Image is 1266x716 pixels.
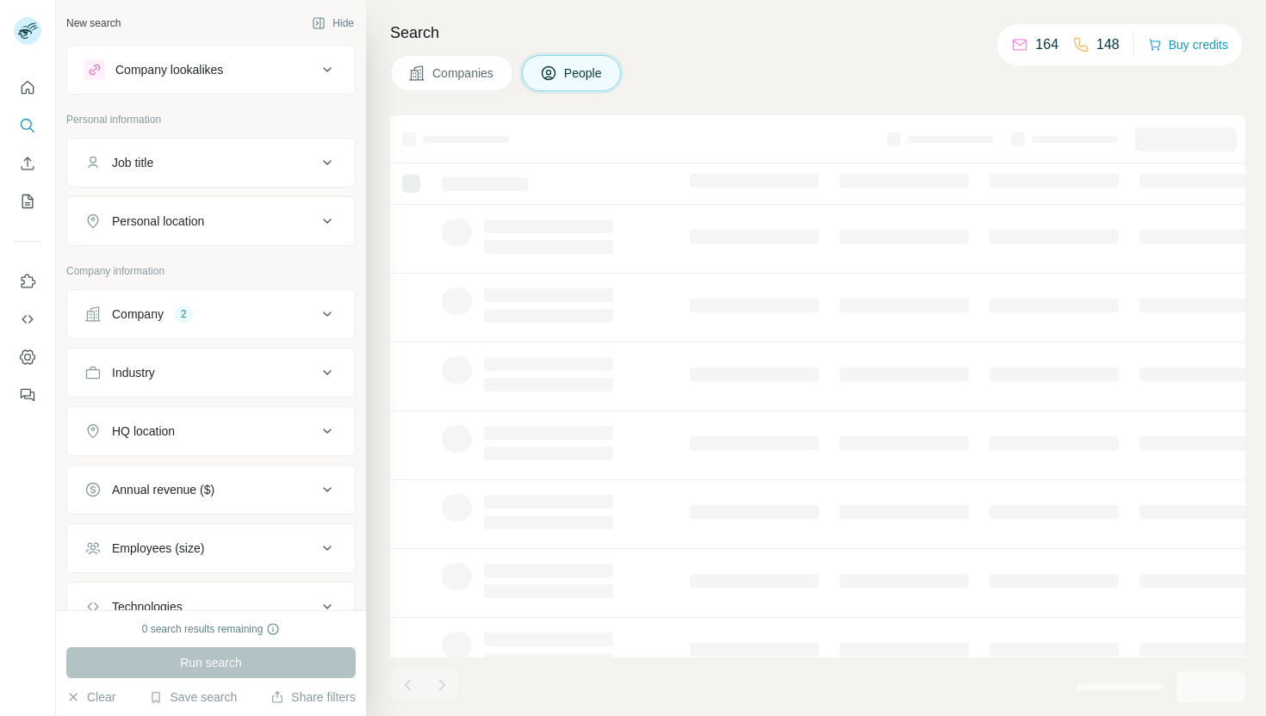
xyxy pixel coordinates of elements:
div: Personal location [112,213,204,230]
p: 148 [1096,34,1120,55]
button: Personal location [67,201,355,242]
div: Industry [112,364,155,381]
div: 0 search results remaining [142,621,281,637]
button: Search [14,110,41,141]
button: Save search [149,688,237,706]
button: Industry [67,352,355,393]
div: Company lookalikes [115,61,223,78]
button: Dashboard [14,342,41,373]
button: Employees (size) [67,528,355,569]
h4: Search [390,21,1245,45]
button: Technologies [67,586,355,627]
div: New search [66,15,121,31]
div: Annual revenue ($) [112,481,214,498]
button: Company2 [67,293,355,335]
button: Company lookalikes [67,49,355,90]
span: Companies [432,65,495,82]
div: HQ location [112,423,175,440]
button: Use Surfe API [14,304,41,335]
button: Enrich CSV [14,148,41,179]
div: Technologies [112,598,183,615]
button: Share filters [270,688,356,706]
button: Quick start [14,72,41,103]
button: Job title [67,142,355,183]
div: Company [112,306,164,323]
div: Job title [112,154,153,171]
p: Personal information [66,112,356,127]
span: People [564,65,604,82]
button: Buy credits [1148,33,1228,57]
p: Company information [66,263,356,279]
button: Annual revenue ($) [67,469,355,510]
div: Employees (size) [112,540,204,557]
button: Use Surfe on LinkedIn [14,266,41,297]
button: Feedback [14,380,41,410]
button: Hide [300,10,366,36]
button: HQ location [67,410,355,452]
p: 164 [1035,34,1058,55]
button: My lists [14,186,41,217]
div: 2 [174,306,194,322]
button: Clear [66,688,115,706]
